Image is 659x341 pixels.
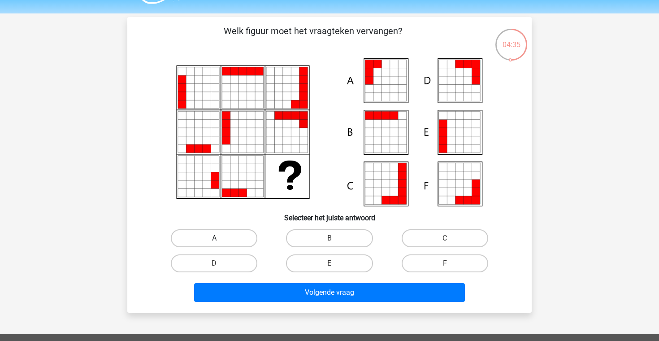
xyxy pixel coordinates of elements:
button: Volgende vraag [194,283,465,302]
label: C [402,229,488,247]
label: A [171,229,257,247]
div: 04:35 [494,28,528,50]
label: B [286,229,373,247]
label: F [402,254,488,272]
label: D [171,254,257,272]
p: Welk figuur moet het vraagteken vervangen? [142,24,484,51]
h6: Selecteer het juiste antwoord [142,206,517,222]
label: E [286,254,373,272]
